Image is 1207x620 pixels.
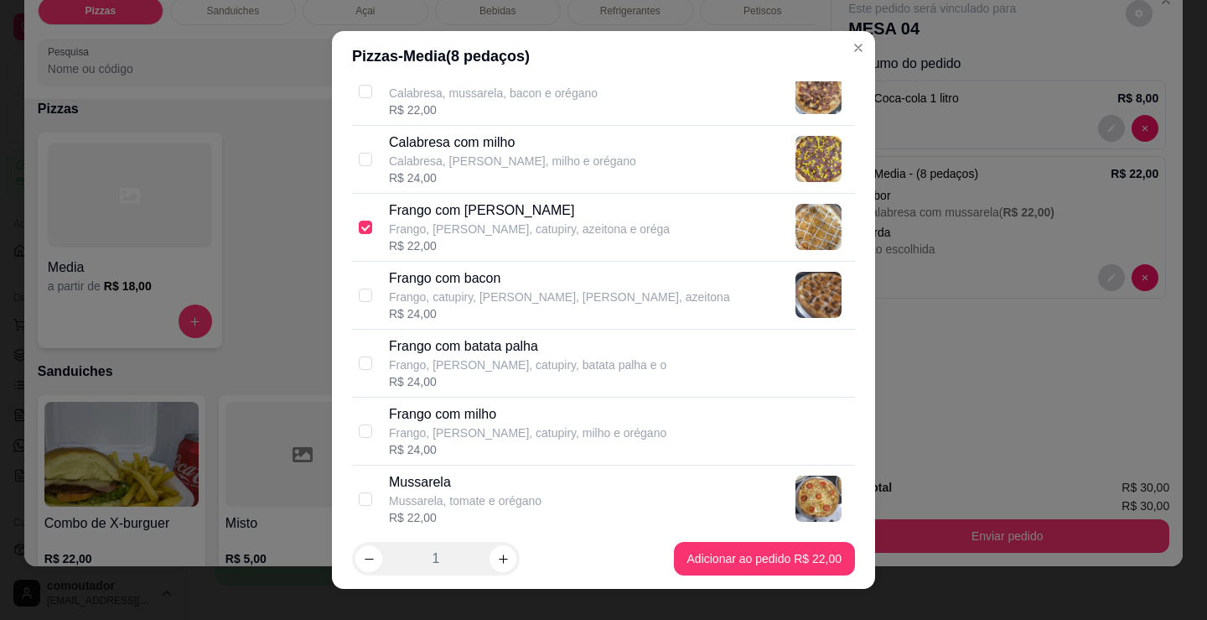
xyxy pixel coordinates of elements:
[795,476,842,522] img: product-image
[795,68,842,114] img: product-image
[389,221,670,237] p: Frango, [PERSON_NAME], catupiry, azeitona e oréga
[389,153,636,169] p: Calabresa, [PERSON_NAME], milho e orégano
[389,133,636,153] p: Calabresa com milho
[389,404,666,425] p: Frango com milho
[795,136,842,182] img: product-image
[389,373,666,390] div: R$ 24,00
[389,472,541,492] p: Mussarela
[490,545,516,572] button: increase-product-quantity
[389,85,598,102] p: Calabresa, mussarela, bacon e orégano
[389,237,670,254] div: R$ 22,00
[389,305,730,322] div: R$ 24,00
[352,44,855,68] div: Pizzas - Media ( 8 pedaços)
[674,542,855,576] button: Adicionar ao pedido R$ 22,00
[389,169,636,186] div: R$ 24,00
[389,357,666,373] p: Frango, [PERSON_NAME], catupiry, batata palha e o
[389,268,730,289] p: Frango com bacon
[389,425,666,441] p: Frango, [PERSON_NAME], catupiry, milho e orégano
[795,204,842,250] img: product-image
[389,492,541,509] p: Mussarela, tomate e orégano
[389,102,598,118] div: R$ 22,00
[389,509,541,526] div: R$ 22,00
[389,289,730,305] p: Frango, catupiry, [PERSON_NAME], [PERSON_NAME], azeitona
[355,545,382,572] button: decrease-product-quantity
[433,549,440,569] p: 1
[389,441,666,458] div: R$ 24,00
[795,272,842,318] img: product-image
[845,34,872,61] button: Close
[389,201,670,221] p: Frango com [PERSON_NAME]
[389,336,666,357] p: Frango com batata palha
